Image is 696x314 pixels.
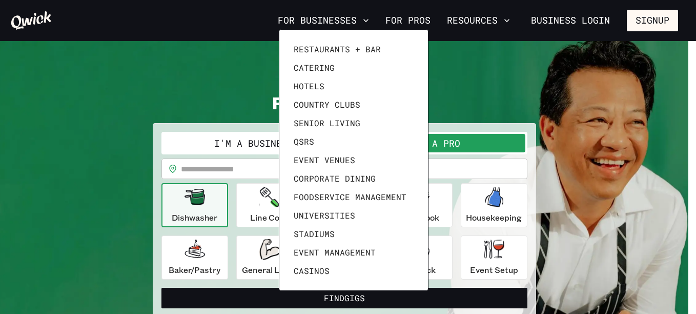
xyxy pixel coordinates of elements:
span: Event Venues [294,155,355,165]
span: Event Management [294,247,376,258]
span: Corporate Dining [294,173,376,184]
span: Hotels [294,81,324,91]
span: Senior Living [294,118,360,128]
span: Country Clubs [294,100,360,110]
span: QSRs [294,136,314,147]
span: Catering [294,63,335,73]
span: Casinos [294,266,330,276]
span: Stadiums [294,229,335,239]
span: Foodservice Management [294,192,406,202]
span: Universities [294,210,355,221]
span: Restaurants + Bar [294,44,381,54]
